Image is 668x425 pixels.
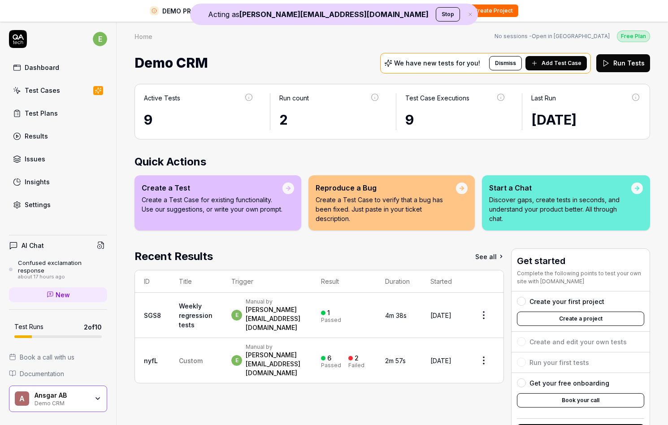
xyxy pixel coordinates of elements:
[9,104,107,122] a: Test Plans
[348,363,364,368] div: Failed
[144,110,254,130] div: 9
[142,182,282,193] div: Create a Test
[531,112,577,128] time: [DATE]
[385,357,406,364] time: 2m 57s
[25,108,58,118] div: Test Plans
[596,54,650,72] button: Run Tests
[15,391,29,406] span: A
[228,6,453,16] span: Exploring our features? Create your own project to unlock full potential!
[179,357,203,364] span: Custom
[18,259,107,274] div: Confused exclamation response
[421,270,464,293] th: Started
[430,312,451,319] time: [DATE]
[222,270,312,293] th: Trigger
[179,302,213,329] a: Weekly regression tests
[489,195,631,223] p: Discover gaps, create tests in seconds, and understand your product better. All through chat.
[9,386,107,412] button: AAnsgar ABDemo CRM
[35,391,88,399] div: Ansgar AB
[25,154,45,164] div: Issues
[327,354,331,362] div: 6
[246,343,303,351] div: Manual by
[316,195,456,223] p: Create a Test Case to verify that a bug has been fixed. Just paste in your ticket description.
[170,270,222,293] th: Title
[430,357,451,364] time: [DATE]
[9,259,107,280] a: Confused exclamation responseabout 17 hours ago
[246,298,303,305] div: Manual by
[25,177,50,186] div: Insights
[20,352,74,362] span: Book a call with us
[162,6,213,16] span: DEMO PROJECT
[144,357,158,364] a: nyfL
[25,131,48,141] div: Results
[35,399,88,406] div: Demo CRM
[327,309,330,317] div: 1
[56,290,70,299] span: New
[489,182,631,193] div: Start a Chat
[385,312,407,319] time: 4m 38s
[9,127,107,145] a: Results
[9,352,107,362] a: Book a call with us
[144,93,180,103] div: Active Tests
[231,310,242,321] span: e
[436,7,460,22] button: Stop
[394,60,480,66] p: We have new tests for you!
[18,274,107,280] div: about 17 hours ago
[93,30,107,48] button: e
[475,248,504,265] a: See all
[9,82,107,99] a: Test Cases
[321,363,341,368] div: Passed
[321,317,341,323] div: Passed
[529,378,609,388] div: Get your free onboarding
[134,154,650,170] h2: Quick Actions
[517,269,644,286] div: Complete the following points to test your own site with [DOMAIN_NAME]
[279,110,380,130] div: 2
[489,56,522,70] button: Dismiss
[517,393,644,408] button: Book your call
[9,196,107,213] a: Settings
[20,369,64,378] span: Documentation
[517,312,644,326] button: Create a project
[135,270,170,293] th: ID
[25,86,60,95] div: Test Cases
[405,93,469,103] div: Test Case Executions
[279,93,309,103] div: Run count
[460,4,518,17] button: Create Project
[405,110,506,130] div: 9
[9,150,107,168] a: Issues
[494,33,532,39] span: No sessions -
[93,32,107,46] span: e
[14,323,43,331] h5: Test Runs
[144,312,161,319] a: SGS8
[134,248,213,265] h2: Recent Results
[25,200,51,209] div: Settings
[542,59,581,67] span: Add Test Case
[246,305,303,332] div: [PERSON_NAME][EMAIL_ADDRESS][DOMAIN_NAME]
[9,369,107,378] a: Documentation
[376,270,421,293] th: Duration
[9,59,107,76] a: Dashboard
[525,56,587,70] button: Add Test Case
[617,30,650,42] button: Free Plan
[231,355,242,366] span: e
[246,351,303,377] div: [PERSON_NAME][EMAIL_ADDRESS][DOMAIN_NAME]
[9,173,107,191] a: Insights
[84,322,102,332] span: 2 of 10
[22,241,44,250] h4: AI Chat
[494,32,610,40] a: No sessions -Open in [GEOGRAPHIC_DATA]
[316,182,456,193] div: Reproduce a Bug
[529,297,604,306] div: Create your first project
[142,195,282,214] p: Create a Test Case for existing functionality. Use our suggestions, or write your own prompt.
[9,287,107,302] a: New
[312,270,376,293] th: Result
[355,354,359,362] div: 2
[531,93,556,103] div: Last Run
[517,254,644,268] h3: Get started
[134,51,208,75] span: Demo CRM
[134,32,152,41] div: Home
[25,63,59,72] div: Dashboard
